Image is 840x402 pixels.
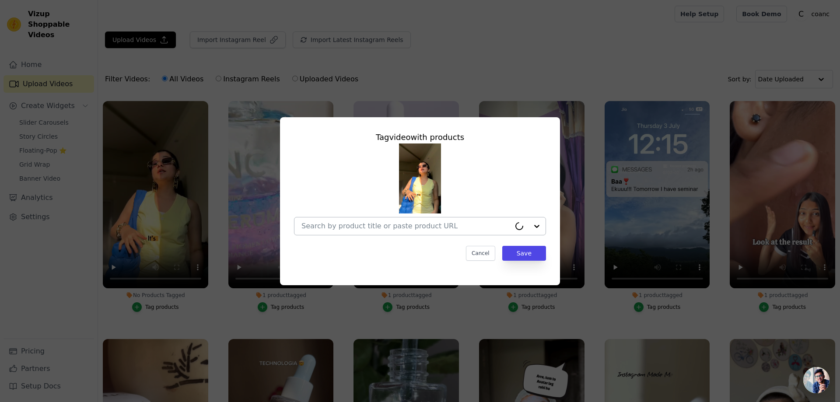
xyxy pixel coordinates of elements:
[301,222,511,230] input: Search by product title or paste product URL
[466,246,495,261] button: Cancel
[502,246,546,261] button: Save
[294,131,546,143] div: Tag video with products
[803,367,829,393] div: Open chat
[399,143,441,213] img: tn-a47d820012864ad1ac1b589a487cf713.png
